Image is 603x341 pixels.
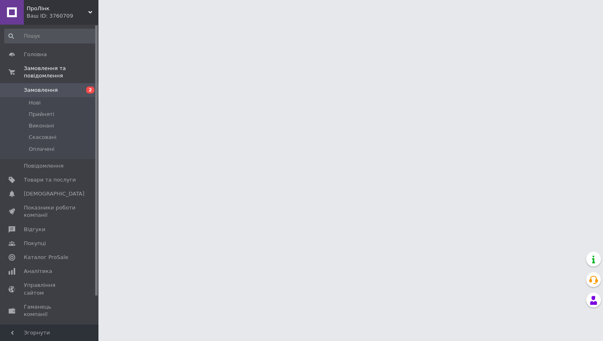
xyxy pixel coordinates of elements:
span: Товари та послуги [24,176,76,184]
span: Нові [29,99,41,107]
span: Виконані [29,122,54,130]
input: Пошук [4,29,97,43]
span: Управління сайтом [24,282,76,296]
span: Скасовані [29,134,57,141]
span: Замовлення та повідомлення [24,65,98,80]
span: Прийняті [29,111,54,118]
span: Покупці [24,240,46,247]
span: Оплачені [29,145,55,153]
span: Гаманець компанії [24,303,76,318]
span: Каталог ProSale [24,254,68,261]
span: [DEMOGRAPHIC_DATA] [24,190,85,198]
span: Замовлення [24,86,58,94]
span: Аналітика [24,268,52,275]
span: ПроЛінк [27,5,88,12]
span: Показники роботи компанії [24,204,76,219]
span: Повідомлення [24,162,64,170]
span: 2 [86,86,94,93]
div: Ваш ID: 3760709 [27,12,98,20]
span: Відгуки [24,226,45,233]
span: Головна [24,51,47,58]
